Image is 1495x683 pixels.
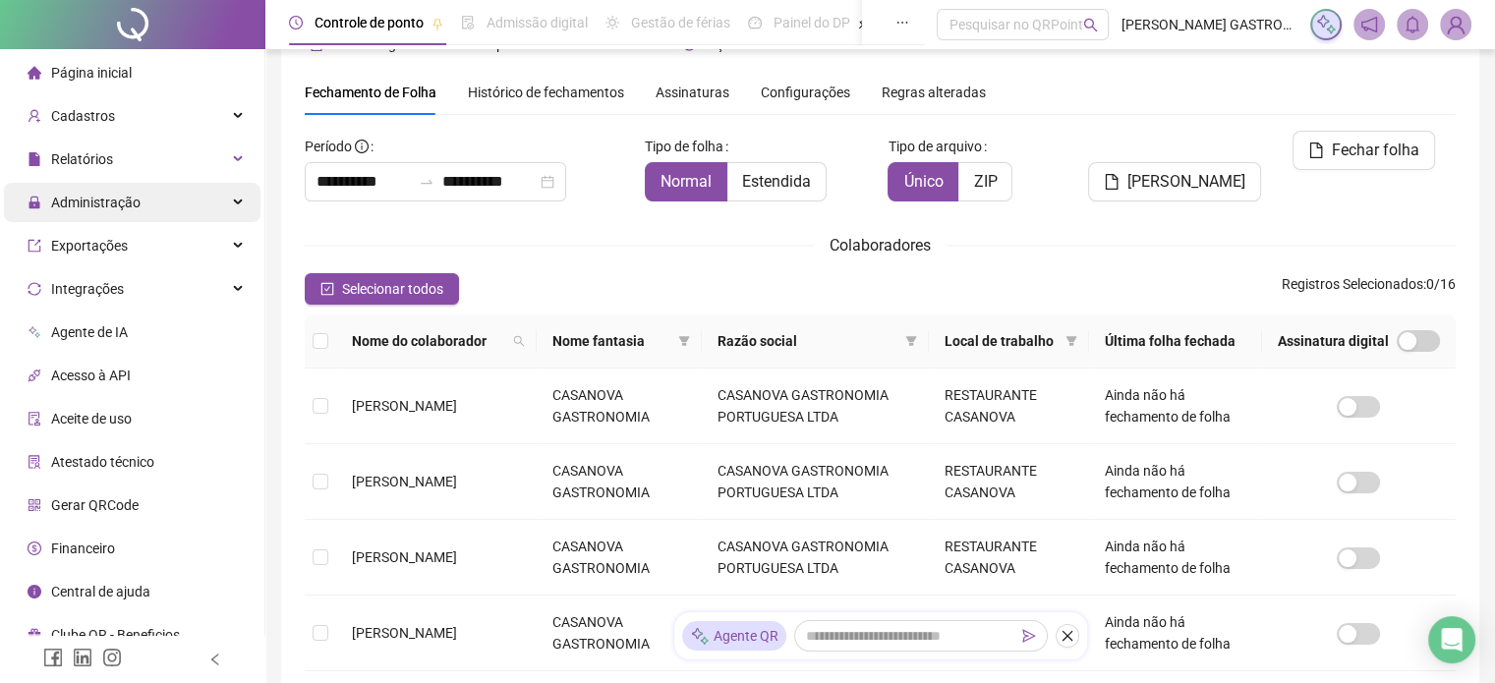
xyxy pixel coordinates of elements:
[51,497,139,513] span: Gerar QRCode
[352,474,457,489] span: [PERSON_NAME]
[1089,314,1262,369] th: Última folha fechada
[315,15,424,30] span: Controle de ponto
[905,335,917,347] span: filter
[102,648,122,667] span: instagram
[468,85,624,100] span: Histórico de fechamentos
[1083,18,1098,32] span: search
[342,278,443,300] span: Selecionar todos
[28,369,41,382] span: api
[51,65,132,81] span: Página inicial
[1104,174,1120,190] span: file
[509,326,529,356] span: search
[28,541,41,555] span: dollar
[51,627,180,643] span: Clube QR - Beneficios
[1105,614,1231,652] span: Ainda não há fechamento de folha
[858,18,870,29] span: pushpin
[208,653,222,666] span: left
[1022,629,1036,643] span: send
[51,541,115,556] span: Financeiro
[51,238,128,254] span: Exportações
[748,16,762,29] span: dashboard
[537,369,702,444] td: CASANOVA GASTRONOMIA
[903,172,943,191] span: Único
[690,626,710,647] img: sparkle-icon.fc2bf0ac1784a2077858766a79e2daf3.svg
[1105,463,1231,500] span: Ainda não há fechamento de folha
[1282,276,1423,292] span: Registros Selecionados
[929,596,1089,671] td: RESTAURANTE CASANOVA
[1441,10,1470,39] img: 8538
[1360,16,1378,33] span: notification
[1061,629,1074,643] span: close
[51,324,128,340] span: Agente de IA
[1065,335,1077,347] span: filter
[51,368,131,383] span: Acesso à API
[645,136,723,157] span: Tipo de folha
[1105,539,1231,576] span: Ainda não há fechamento de folha
[702,596,929,671] td: CASANOVA GASTRONOMIA PORTUGUESA LTDA
[702,369,929,444] td: CASANOVA GASTRONOMIA PORTUGUESA LTDA
[352,549,457,565] span: [PERSON_NAME]
[28,196,41,209] span: lock
[702,444,929,520] td: CASANOVA GASTRONOMIA PORTUGUESA LTDA
[830,236,931,255] span: Colaboradores
[661,172,712,191] span: Normal
[537,596,702,671] td: CASANOVA GASTRONOMIA
[1088,162,1261,201] button: [PERSON_NAME]
[461,16,475,29] span: file-done
[929,444,1089,520] td: RESTAURANTE CASANOVA
[895,16,909,29] span: ellipsis
[289,16,303,29] span: clock-circle
[1062,326,1081,356] span: filter
[537,444,702,520] td: CASANOVA GASTRONOMIA
[431,18,443,29] span: pushpin
[28,66,41,80] span: home
[28,109,41,123] span: user-add
[28,585,41,598] span: info-circle
[51,584,150,599] span: Central de ajuda
[51,281,124,297] span: Integrações
[1105,387,1231,425] span: Ainda não há fechamento de folha
[774,15,850,30] span: Painel do DP
[352,625,457,641] span: [PERSON_NAME]
[28,239,41,253] span: export
[742,172,811,191] span: Estendida
[28,152,41,166] span: file
[537,520,702,596] td: CASANOVA GASTRONOMIA
[674,326,694,356] span: filter
[305,85,436,100] span: Fechamento de Folha
[28,628,41,642] span: gift
[973,172,997,191] span: ZIP
[51,454,154,470] span: Atestado técnico
[1293,131,1435,170] button: Fechar folha
[51,195,141,210] span: Administração
[28,412,41,426] span: audit
[882,85,986,99] span: Regras alteradas
[761,85,850,99] span: Configurações
[320,282,334,296] span: check-square
[552,330,670,352] span: Nome fantasia
[28,282,41,296] span: sync
[1127,170,1245,194] span: [PERSON_NAME]
[419,174,434,190] span: to
[419,174,434,190] span: swap-right
[1332,139,1419,162] span: Fechar folha
[605,16,619,29] span: sun
[888,136,981,157] span: Tipo de arquivo
[1404,16,1421,33] span: bell
[355,140,369,153] span: info-circle
[718,330,897,352] span: Razão social
[1278,330,1389,352] span: Assinatura digital
[43,648,63,667] span: facebook
[1121,14,1297,35] span: [PERSON_NAME] GASTRONOMIA PORTUGUESA LTDA
[1282,273,1456,305] span: : 0 / 16
[51,108,115,124] span: Cadastros
[352,398,457,414] span: [PERSON_NAME]
[656,85,729,99] span: Assinaturas
[631,15,730,30] span: Gestão de férias
[945,330,1058,352] span: Local de trabalho
[513,335,525,347] span: search
[352,330,505,352] span: Nome do colaborador
[1428,616,1475,663] div: Open Intercom Messenger
[305,139,352,154] span: Período
[28,498,41,512] span: qrcode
